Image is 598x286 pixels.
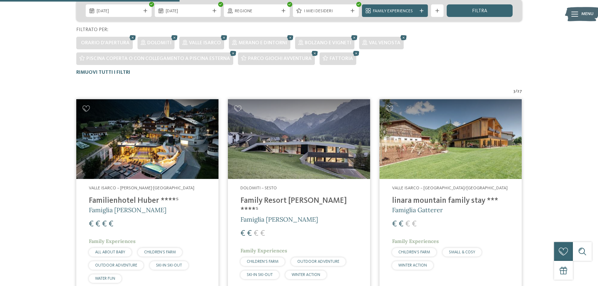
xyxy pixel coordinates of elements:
[76,70,130,75] span: Rimuovi tutti i filtri
[97,8,141,14] span: [DATE]
[95,250,125,254] span: ALL ABOUT BABY
[392,206,443,214] span: Famiglia Gatterer
[405,220,410,228] span: €
[89,196,206,206] h4: Familienhotel Huber ****ˢ
[95,220,100,228] span: €
[109,220,113,228] span: €
[304,8,348,14] span: I miei desideri
[76,99,218,179] img: Cercate un hotel per famiglie? Qui troverete solo i migliori!
[305,40,351,46] span: Bolzano e vigneti
[392,186,508,190] span: Valle Isarco – [GEOGRAPHIC_DATA]/[GEOGRAPHIC_DATA]
[449,250,475,254] span: SMALL & COSY
[76,27,108,32] span: Filtrato per:
[369,40,401,46] span: Val Venosta
[240,247,287,254] span: Family Experiences
[166,8,210,14] span: [DATE]
[240,229,245,238] span: €
[189,40,221,46] span: Valle Isarco
[239,40,287,46] span: Merano e dintorni
[392,196,509,206] h4: linara mountain family stay ***
[515,88,517,94] span: /
[240,196,358,215] h4: Family Resort [PERSON_NAME] ****ˢ
[89,206,166,214] span: Famiglia [PERSON_NAME]
[228,99,370,179] img: Family Resort Rainer ****ˢ
[95,277,115,281] span: WATER FUN
[86,56,230,61] span: Piscina coperta o con collegamento a piscina esterna
[144,250,176,254] span: CHILDREN’S FARM
[330,56,353,61] span: Fattoria
[392,220,397,228] span: €
[240,215,318,223] span: Famiglia [PERSON_NAME]
[297,260,339,264] span: OUTDOOR ADVENTURE
[89,238,136,244] span: Family Experiences
[513,88,515,94] span: 3
[89,220,94,228] span: €
[247,273,273,277] span: SKI-IN SKI-OUT
[472,8,487,13] span: filtra
[81,40,130,46] span: Orario d'apertura
[292,273,320,277] span: WINTER ACTION
[373,8,417,14] span: Family Experiences
[235,8,279,14] span: Regione
[156,263,182,267] span: SKI-IN SKI-OUT
[247,229,252,238] span: €
[260,229,265,238] span: €
[102,220,107,228] span: €
[398,250,430,254] span: CHILDREN’S FARM
[147,40,171,46] span: Dolomiti
[248,56,312,61] span: Parco giochi avventura
[398,263,427,267] span: WINTER ACTION
[254,229,258,238] span: €
[240,186,277,190] span: Dolomiti – Sesto
[89,186,194,190] span: Valle Isarco – [PERSON_NAME]-[GEOGRAPHIC_DATA]
[247,260,278,264] span: CHILDREN’S FARM
[399,220,403,228] span: €
[412,220,417,228] span: €
[95,263,137,267] span: OUTDOOR ADVENTURE
[392,238,439,244] span: Family Experiences
[380,99,522,179] img: Cercate un hotel per famiglie? Qui troverete solo i migliori!
[517,88,522,94] span: 27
